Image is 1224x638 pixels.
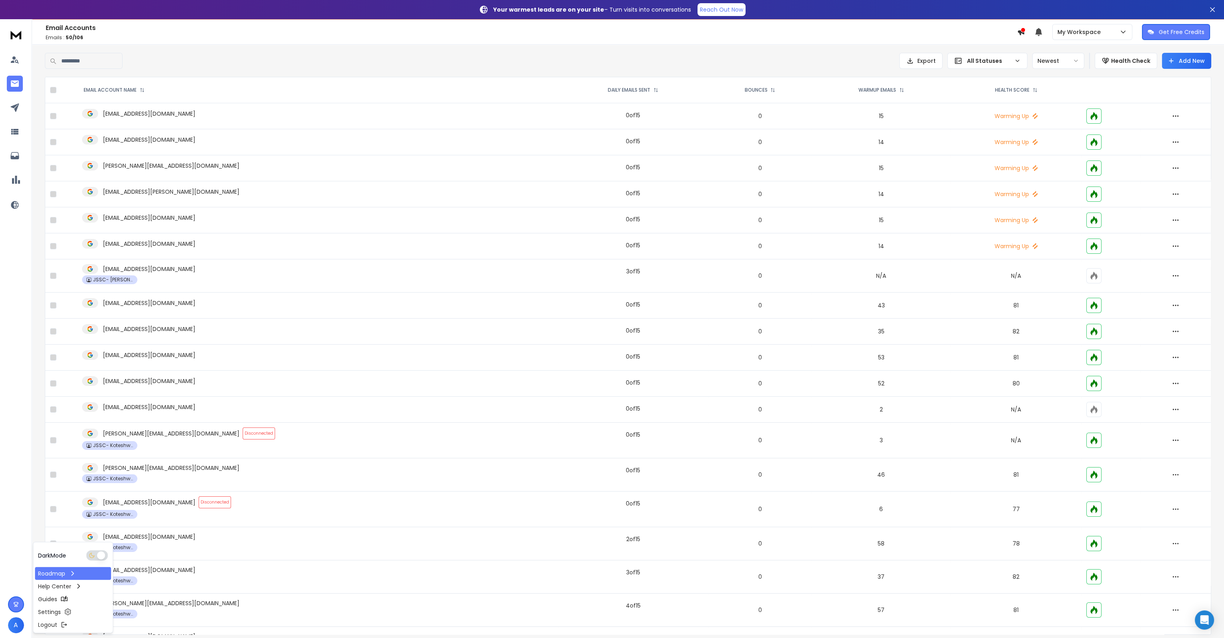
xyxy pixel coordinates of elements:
[955,242,1077,250] p: Warming Up
[812,594,950,627] td: 57
[812,103,950,129] td: 15
[713,327,807,335] p: 0
[812,233,950,259] td: 14
[626,379,640,387] div: 0 of 15
[103,498,195,506] p: [EMAIL_ADDRESS][DOMAIN_NAME]
[1142,24,1210,40] button: Get Free Credits
[812,560,950,594] td: 37
[713,505,807,513] p: 0
[103,299,195,307] p: [EMAIL_ADDRESS][DOMAIN_NAME]
[955,436,1077,444] p: N/A
[812,492,950,527] td: 6
[713,353,807,361] p: 0
[103,325,195,333] p: [EMAIL_ADDRESS][DOMAIN_NAME]
[103,188,239,196] p: [EMAIL_ADDRESS][PERSON_NAME][DOMAIN_NAME]
[713,112,807,120] p: 0
[8,617,24,633] button: A
[84,87,145,93] div: EMAIL ACCOUNT NAME
[626,241,640,249] div: 0 of 15
[951,594,1081,627] td: 81
[626,466,640,474] div: 0 of 15
[812,155,950,181] td: 15
[967,57,1011,65] p: All Statuses
[103,214,195,222] p: [EMAIL_ADDRESS][DOMAIN_NAME]
[35,567,111,580] a: Roadmap
[93,475,133,482] p: JSSC- Koteshwar, [GEOGRAPHIC_DATA], Harshavardhana, [PERSON_NAME][GEOGRAPHIC_DATA]
[103,464,239,472] p: [PERSON_NAME][EMAIL_ADDRESS][DOMAIN_NAME]
[38,582,71,590] p: Help Center
[38,621,57,629] p: Logout
[951,458,1081,492] td: 81
[103,429,239,437] p: [PERSON_NAME][EMAIL_ADDRESS][DOMAIN_NAME]
[46,34,1017,41] p: Emails :
[713,573,807,581] p: 0
[812,181,950,207] td: 14
[812,423,950,458] td: 3
[951,492,1081,527] td: 77
[713,471,807,479] p: 0
[243,427,275,439] span: Disconnected
[713,436,807,444] p: 0
[955,164,1077,172] p: Warming Up
[812,293,950,319] td: 43
[608,87,650,93] p: DAILY EMAILS SENT
[812,345,950,371] td: 53
[713,606,807,614] p: 0
[713,138,807,146] p: 0
[103,599,239,607] p: [PERSON_NAME][EMAIL_ADDRESS][DOMAIN_NAME]
[8,27,24,42] img: logo
[1195,610,1214,630] div: Open Intercom Messenger
[713,242,807,250] p: 0
[951,345,1081,371] td: 81
[103,136,195,144] p: [EMAIL_ADDRESS][DOMAIN_NAME]
[66,34,83,41] span: 50 / 106
[955,216,1077,224] p: Warming Up
[700,6,743,14] p: Reach Out Now
[995,87,1029,93] p: HEALTH SCORE
[38,608,61,616] p: Settings
[35,593,111,606] a: Guides
[951,527,1081,560] td: 78
[626,189,640,197] div: 0 of 15
[626,602,641,610] div: 4 of 15
[1111,57,1150,65] p: Health Check
[103,566,195,574] p: [EMAIL_ADDRESS][DOMAIN_NAME]
[858,87,896,93] p: WARMUP EMAILS
[812,129,950,155] td: 14
[1095,53,1157,69] button: Health Check
[626,353,640,361] div: 0 of 15
[713,190,807,198] p: 0
[812,527,950,560] td: 58
[103,240,195,248] p: [EMAIL_ADDRESS][DOMAIN_NAME]
[713,164,807,172] p: 0
[812,371,950,397] td: 52
[103,265,195,273] p: [EMAIL_ADDRESS][DOMAIN_NAME]
[951,293,1081,319] td: 81
[93,511,133,518] p: JSSC- Koteshwar, [GEOGRAPHIC_DATA], Harshavardhana, [PERSON_NAME][GEOGRAPHIC_DATA]
[812,458,950,492] td: 46
[1057,28,1104,36] p: My Workspace
[951,319,1081,345] td: 82
[812,397,950,423] td: 2
[713,379,807,387] p: 0
[951,371,1081,397] td: 80
[626,301,640,309] div: 0 of 15
[93,277,133,283] p: JSSC- [PERSON_NAME], [PERSON_NAME], [PERSON_NAME], [PERSON_NAME], [PERSON_NAME]
[955,138,1077,146] p: Warming Up
[713,216,807,224] p: 0
[955,272,1077,280] p: N/A
[493,6,691,14] p: – Turn visits into conversations
[38,570,65,578] p: Roadmap
[1159,28,1204,36] p: Get Free Credits
[103,351,195,359] p: [EMAIL_ADDRESS][DOMAIN_NAME]
[955,112,1077,120] p: Warming Up
[38,552,66,560] p: Dark Mode
[35,580,111,593] a: Help Center
[697,3,746,16] a: Reach Out Now
[713,540,807,548] p: 0
[46,23,1017,33] h1: Email Accounts
[93,442,133,449] p: JSSC- Koteshwar, [GEOGRAPHIC_DATA], Harshavardhana, [PERSON_NAME][GEOGRAPHIC_DATA]
[626,163,640,171] div: 0 of 15
[199,496,231,508] span: Disconnected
